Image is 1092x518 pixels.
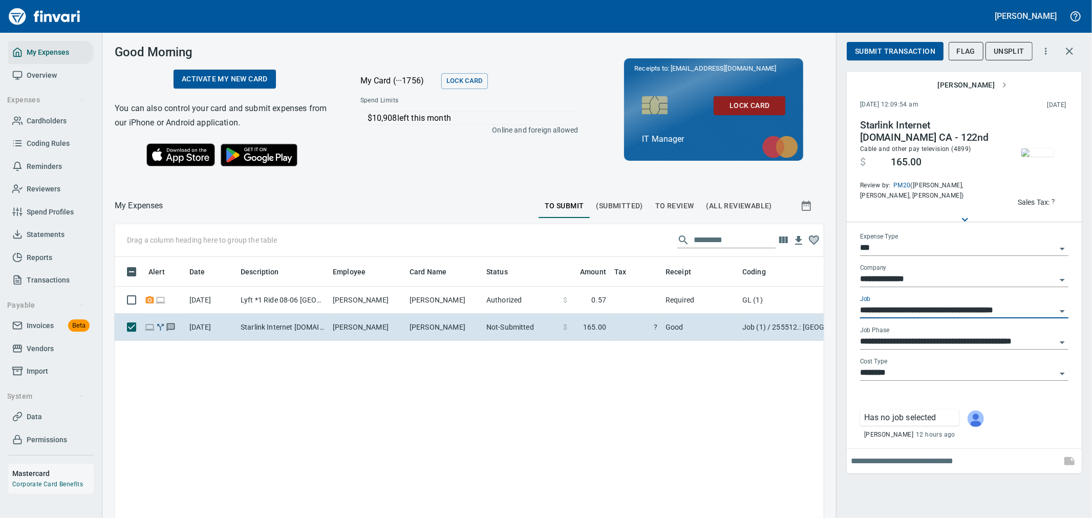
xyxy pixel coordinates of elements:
[1015,194,1058,210] button: Sales Tax:?
[860,145,971,153] span: Cable and other pay television (4899)
[115,45,335,59] h3: Good Morning
[860,156,866,168] span: $
[405,287,482,314] td: [PERSON_NAME]
[333,266,379,278] span: Employee
[614,322,657,332] span: ?
[791,193,824,218] button: Show transactions within a particular date range
[115,200,163,212] nav: breadcrumb
[860,100,983,110] span: [DATE] 12:09:54 am
[27,274,70,287] span: Transactions
[7,94,84,106] span: Expenses
[189,266,219,278] span: Date
[27,183,60,196] span: Reviewers
[127,235,277,245] p: Drag a column heading here to group the table
[8,155,94,178] a: Reminders
[864,430,913,440] span: [PERSON_NAME]
[933,76,1011,95] button: [PERSON_NAME]
[146,143,215,166] img: Download on the App Store
[891,182,911,189] a: PM20
[215,138,303,172] img: Get it on Google Play
[986,42,1033,61] button: Unsplit
[661,287,738,314] td: Required
[567,266,606,278] span: Amount
[174,70,276,89] a: Activate my new card
[368,112,577,124] p: $10,908 left this month
[1055,242,1069,256] button: Open
[27,228,65,241] span: Statements
[8,201,94,224] a: Spend Profiles
[993,8,1059,24] button: [PERSON_NAME]
[360,96,487,106] span: Spend Limits
[410,266,460,278] span: Card Name
[714,96,785,115] button: Lock Card
[742,266,766,278] span: Coding
[916,430,955,440] span: 12 hours ago
[8,64,94,87] a: Overview
[144,323,155,330] span: Online transaction
[949,42,984,61] button: Flag
[661,314,738,341] td: Good
[8,110,94,133] a: Cardholders
[860,119,999,144] h4: Starlink Internet [DOMAIN_NAME] CA - 122nd
[241,266,292,278] span: Description
[7,299,84,312] span: Payable
[155,323,166,330] span: Split transaction
[405,314,482,341] td: [PERSON_NAME]
[155,296,166,303] span: Online transaction
[1057,449,1082,473] span: This records your note into the expense
[591,295,606,305] span: 0.57
[1052,196,1055,208] span: ?
[614,322,657,332] span: Unable to determine tax
[666,266,704,278] span: Receipt
[8,337,94,360] a: Vendors
[968,411,984,427] img: AOh14Gg52IuIfVkUd6elntbNHAEvGIqrhGKKDILQG-b_Hf42r_SzVrUqwHodCq01kVzYivnodYYeTrMlWAIqqJeffOfANy1-f...
[166,323,177,330] span: Has messages
[333,266,366,278] span: Employee
[352,125,579,135] p: Online and foreign allowed
[8,428,94,451] a: Permissions
[860,328,889,334] label: Job Phase
[1057,39,1082,63] button: Close transaction
[27,160,62,173] span: Reminders
[860,296,871,303] label: Job
[1055,366,1069,381] button: Open
[144,296,155,303] span: Receipt Required
[634,63,793,74] p: Receipts to:
[27,206,74,219] span: Spend Profiles
[27,434,67,446] span: Permissions
[482,314,559,341] td: Not-Submitted
[791,233,806,248] button: Download Table
[329,314,405,341] td: [PERSON_NAME]
[8,223,94,246] a: Statements
[563,322,567,332] span: $
[670,63,777,73] span: [EMAIL_ADDRESS][DOMAIN_NAME]
[8,405,94,428] a: Data
[614,266,639,278] span: Tax
[27,115,67,127] span: Cardholders
[706,200,772,212] span: (All Reviewable)
[27,319,54,332] span: Invoices
[1055,304,1069,318] button: Open
[8,178,94,201] a: Reviewers
[722,99,777,112] span: Lock Card
[738,314,994,341] td: Job (1) / 255512.: [GEOGRAPHIC_DATA] Watermain Replacement / 1003. .: General Requirements - KEEP...
[12,468,94,479] h6: Mastercard
[983,100,1066,111] span: This charge was settled by the merchant and appears on the 2025/08/09 statement.
[8,360,94,383] a: Import
[860,265,887,271] label: Company
[937,79,1007,92] span: [PERSON_NAME]
[441,73,488,89] button: Lock Card
[12,481,83,488] a: Corporate Card Benefits
[115,101,335,130] h6: You can also control your card and submit expenses from our iPhone or Android application.
[864,412,955,424] p: Has no job selected
[3,91,89,110] button: Expenses
[3,296,89,315] button: Payable
[776,232,791,248] button: Choose columns to display
[8,269,94,292] a: Transactions
[486,266,508,278] span: Status
[6,4,83,29] img: Finvari
[757,131,803,163] img: mastercard.svg
[115,200,163,212] p: My Expenses
[148,266,178,278] span: Alert
[580,266,606,278] span: Amount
